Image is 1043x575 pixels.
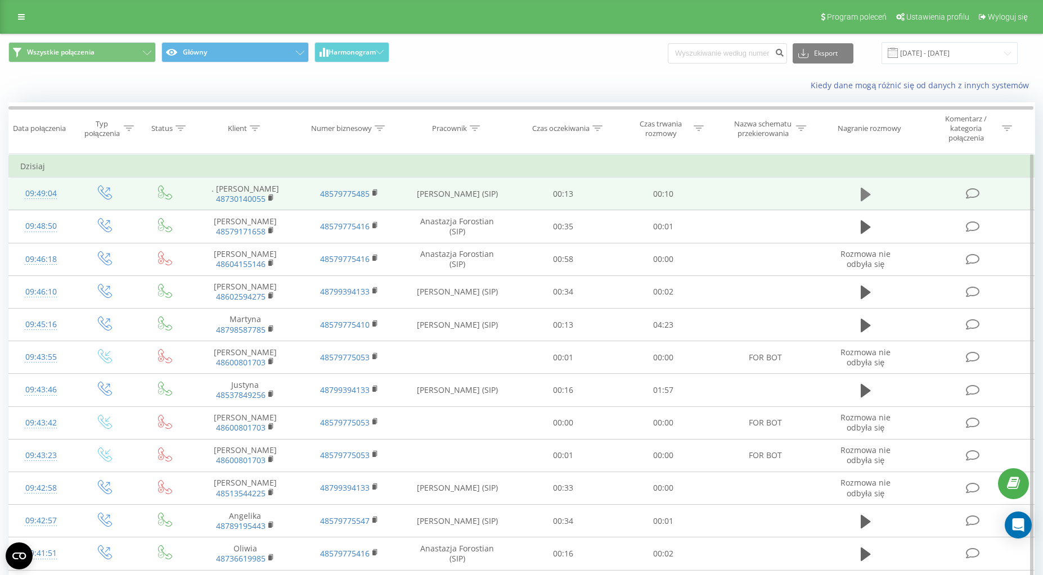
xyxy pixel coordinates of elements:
[20,445,61,467] div: 09:43:23
[513,505,613,537] td: 00:34
[513,537,613,570] td: 00:16
[401,243,513,275] td: Anastazja Forostian (SIP)
[513,341,613,374] td: 00:01
[20,379,61,401] div: 09:43:46
[840,248,891,269] span: Rozmowa nie odbyła się
[840,347,891,368] span: Rozmowa nie odbyła się
[840,445,891,465] span: Rozmowa nie odbyła się
[329,48,376,56] span: Harmonogram
[631,119,691,138] div: Czas trwania rozmowy
[20,510,61,532] div: 09:42:57
[613,439,713,472] td: 00:00
[988,12,1028,21] span: Wyloguj się
[513,439,613,472] td: 00:01
[20,215,61,237] div: 09:48:50
[320,548,370,559] a: 48579775416
[193,309,297,341] td: Martyna
[613,505,713,537] td: 00:01
[933,114,999,143] div: Komentarz / kategoria połączenia
[320,352,370,363] a: 48579775053
[668,43,787,64] input: Wyszukiwanie według numeru
[161,42,309,62] button: Główny
[27,48,95,57] span: Wszystkie połączenia
[838,124,901,133] div: Nagranie rozmowy
[13,124,66,133] div: Data połączenia
[216,422,266,433] a: 48600801703
[320,482,370,493] a: 48799394133
[713,341,817,374] td: FOR BOT
[320,286,370,297] a: 48799394133
[193,341,297,374] td: [PERSON_NAME]
[532,124,590,133] div: Czas oczekiwania
[840,412,891,433] span: Rozmowa nie odbyła się
[228,124,247,133] div: Klient
[401,374,513,406] td: [PERSON_NAME] (SIP)
[20,281,61,303] div: 09:46:10
[613,309,713,341] td: 04:23
[20,412,61,434] div: 09:43:42
[8,42,156,62] button: Wszystkie połączenia
[20,183,61,205] div: 09:49:04
[193,374,297,406] td: Justyna
[840,477,891,498] span: Rozmowa nie odbyła się
[401,505,513,537] td: [PERSON_NAME] (SIP)
[613,406,713,439] td: 00:00
[193,406,297,439] td: [PERSON_NAME]
[613,537,713,570] td: 00:02
[193,537,297,570] td: Oliwia
[401,537,513,570] td: Anastazja Forostian (SIP)
[83,119,121,138] div: Typ połączenia
[401,472,513,504] td: [PERSON_NAME] (SIP)
[9,155,1035,178] td: Dzisiaj
[311,124,372,133] div: Numer biznesowy
[613,275,713,308] td: 00:02
[320,515,370,526] a: 48579775547
[20,346,61,368] div: 09:43:55
[513,406,613,439] td: 00:00
[193,439,297,472] td: [PERSON_NAME]
[20,314,61,336] div: 09:45:16
[432,124,467,133] div: Pracownik
[193,210,297,243] td: [PERSON_NAME]
[513,210,613,243] td: 00:35
[216,390,266,400] a: 48537849256
[20,542,61,564] div: 09:41:51
[193,243,297,275] td: [PERSON_NAME]
[320,188,370,199] a: 48579775485
[401,275,513,308] td: [PERSON_NAME] (SIP)
[733,119,793,138] div: Nazwa schematu przekierowania
[216,553,266,564] a: 48736619985
[513,178,613,210] td: 00:13
[401,178,513,210] td: [PERSON_NAME] (SIP)
[216,357,266,368] a: 48600801703
[713,406,817,439] td: FOR BOT
[320,417,370,428] a: 48579775053
[793,43,853,64] button: Eksport
[216,226,266,237] a: 48579171658
[216,488,266,499] a: 48513544225
[513,275,613,308] td: 00:34
[193,505,297,537] td: Angelika
[513,374,613,406] td: 00:16
[320,221,370,232] a: 48579775416
[320,319,370,330] a: 48579775410
[401,210,513,243] td: Anastazja Forostian (SIP)
[613,341,713,374] td: 00:00
[193,178,297,210] td: . [PERSON_NAME]
[827,12,887,21] span: Program poleceń
[216,259,266,269] a: 48604155146
[906,12,969,21] span: Ustawienia profilu
[320,450,370,460] a: 48579775053
[320,384,370,395] a: 48799394133
[613,374,713,406] td: 01:57
[713,439,817,472] td: FOR BOT
[20,248,61,270] div: 09:46:18
[6,542,33,569] button: Open CMP widget
[151,124,173,133] div: Status
[314,42,389,62] button: Harmonogram
[613,472,713,504] td: 00:00
[513,243,613,275] td: 00:58
[20,477,61,499] div: 09:42:58
[401,309,513,341] td: [PERSON_NAME] (SIP)
[1005,511,1032,538] div: Open Intercom Messenger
